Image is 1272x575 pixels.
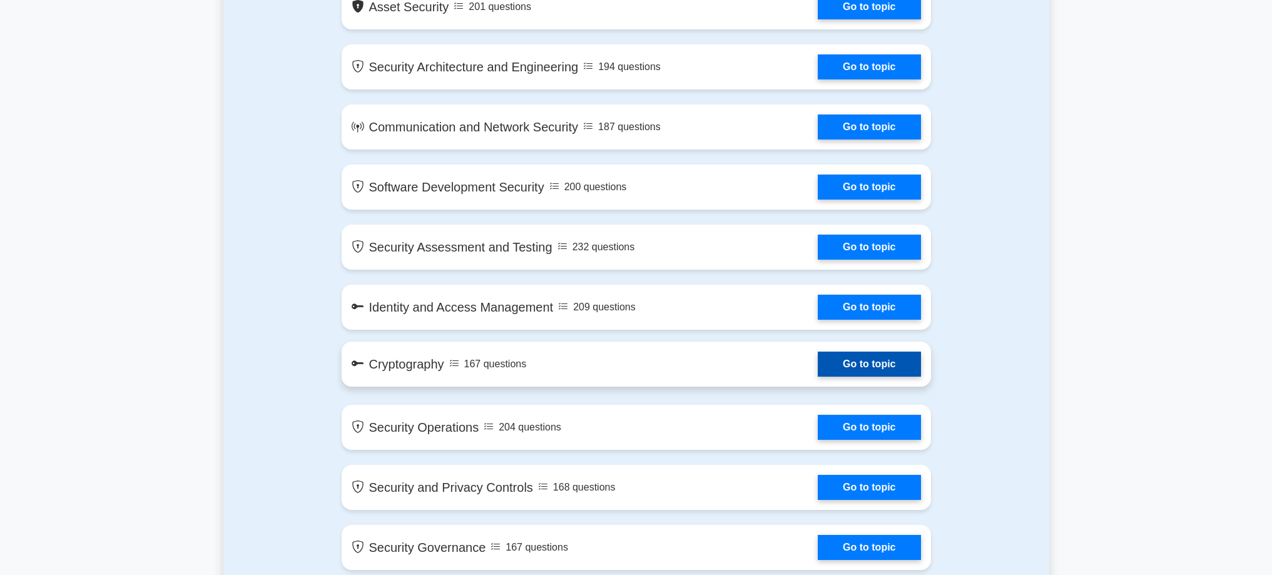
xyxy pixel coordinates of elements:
[818,352,920,377] a: Go to topic
[818,415,920,440] a: Go to topic
[818,475,920,500] a: Go to topic
[818,114,920,140] a: Go to topic
[818,54,920,79] a: Go to topic
[818,175,920,200] a: Go to topic
[818,535,920,560] a: Go to topic
[818,235,920,260] a: Go to topic
[818,295,920,320] a: Go to topic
